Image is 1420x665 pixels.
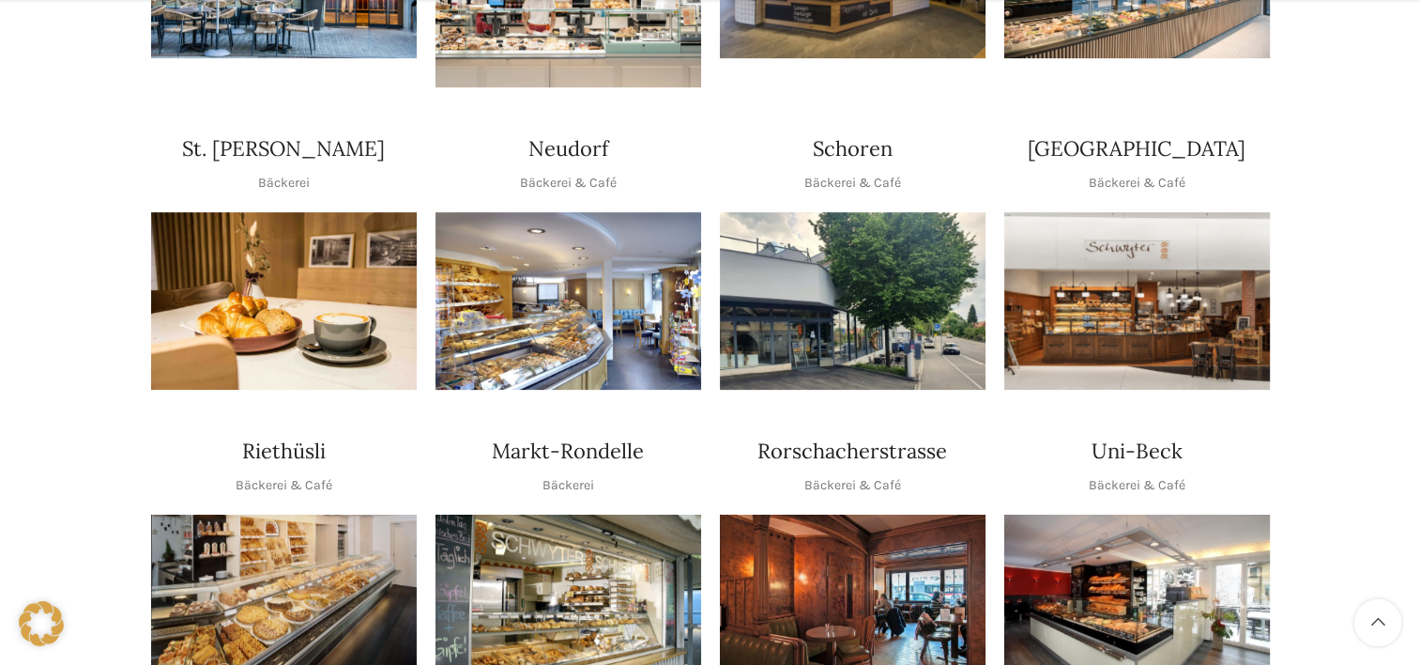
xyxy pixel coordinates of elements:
[236,475,332,496] p: Bäckerei & Café
[1089,475,1185,496] p: Bäckerei & Café
[813,134,893,163] h4: Schoren
[757,437,947,466] h4: Rorschacherstrasse
[492,437,644,466] h4: Markt-Rondelle
[542,475,594,496] p: Bäckerei
[151,212,417,390] img: schwyter-23
[1028,134,1245,163] h4: [GEOGRAPHIC_DATA]
[435,212,701,390] div: 1 / 1
[258,173,310,193] p: Bäckerei
[804,475,901,496] p: Bäckerei & Café
[720,212,985,390] img: 0842cc03-b884-43c1-a0c9-0889ef9087d6 copy
[182,134,385,163] h4: St. [PERSON_NAME]
[720,212,985,390] div: 1 / 1
[1089,173,1185,193] p: Bäckerei & Café
[528,134,608,163] h4: Neudorf
[435,212,701,390] img: Neudorf_1
[151,212,417,390] div: 1 / 1
[1354,599,1401,646] a: Scroll to top button
[242,437,326,466] h4: Riethüsli
[804,173,901,193] p: Bäckerei & Café
[1092,437,1183,466] h4: Uni-Beck
[1004,212,1270,390] img: Schwyter-1800x900
[520,173,617,193] p: Bäckerei & Café
[1004,212,1270,390] div: 1 / 1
